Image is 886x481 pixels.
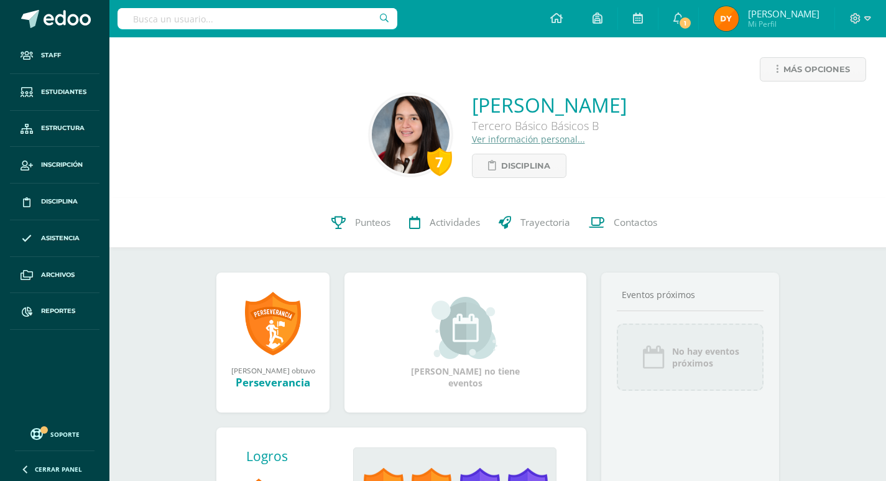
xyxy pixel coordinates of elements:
span: Estudiantes [41,87,86,97]
div: Logros [246,447,343,465]
img: 037b6ea60564a67d0a4f148695f9261a.png [714,6,739,31]
div: [PERSON_NAME] no tiene eventos [404,297,528,389]
span: Staff [41,50,61,60]
a: Más opciones [760,57,866,82]
a: Staff [10,37,99,74]
span: [PERSON_NAME] [748,7,819,20]
span: Archivos [41,270,75,280]
span: No hay eventos próximos [672,345,739,369]
a: Inscripción [10,147,99,184]
span: Disciplina [41,197,78,207]
a: [PERSON_NAME] [472,91,627,118]
a: Estudiantes [10,74,99,111]
div: Eventos próximos [617,289,764,301]
a: Estructura [10,111,99,147]
span: Actividades [430,216,480,229]
input: Busca un usuario... [118,8,397,29]
a: Actividades [400,198,489,248]
span: Cerrar panel [35,465,82,474]
span: Mi Perfil [748,19,819,29]
a: Trayectoria [489,198,579,248]
span: Disciplina [501,154,550,177]
div: 7 [427,147,452,176]
a: Asistencia [10,220,99,257]
div: Perseverancia [229,375,317,390]
a: Archivos [10,257,99,294]
span: Soporte [50,430,80,439]
span: 1 [678,16,692,30]
span: Trayectoria [520,216,570,229]
span: Contactos [614,216,657,229]
a: Contactos [579,198,667,248]
div: [PERSON_NAME] obtuvo [229,365,317,375]
span: Asistencia [41,233,80,243]
span: Punteos [355,216,390,229]
a: Reportes [10,293,99,330]
img: 6914319ff3d7d0fdfe00cb52566883f1.png [372,96,450,174]
div: Tercero Básico Básicos B [472,118,627,133]
span: Más opciones [783,58,850,81]
span: Inscripción [41,160,83,170]
span: Reportes [41,306,75,316]
a: Disciplina [472,154,566,178]
a: Soporte [15,425,95,442]
span: Estructura [41,123,85,133]
a: Disciplina [10,184,99,220]
img: event_icon.png [641,345,666,370]
a: Ver información personal... [472,133,585,145]
img: event_small.png [431,297,499,359]
a: Punteos [322,198,400,248]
